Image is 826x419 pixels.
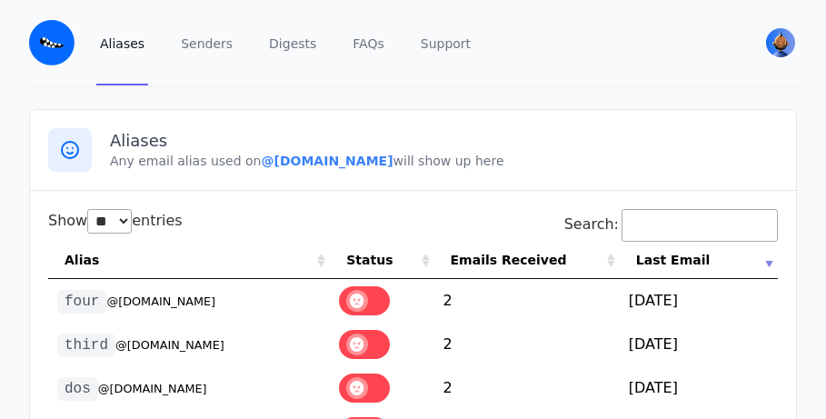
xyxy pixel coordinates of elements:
input: Search: [622,209,778,242]
code: third [57,334,115,357]
p: Any email alias used on will show up here [110,152,778,170]
td: [DATE] [620,323,778,366]
select: Showentries [87,209,132,234]
img: Email Monster [29,20,75,65]
td: 2 [434,279,620,323]
code: four [57,290,106,314]
td: 2 [434,366,620,410]
button: User menu [764,26,797,59]
img: teridirth's Avatar [766,28,795,57]
td: 2 [434,323,620,366]
h3: Aliases [110,130,778,152]
small: @[DOMAIN_NAME] [98,382,207,395]
td: [DATE] [620,279,778,323]
label: Show entries [48,212,183,229]
td: [DATE] [620,366,778,410]
th: Last Email: activate to sort column ascending [620,242,778,279]
small: @[DOMAIN_NAME] [106,294,215,308]
small: @[DOMAIN_NAME] [115,338,224,352]
b: @[DOMAIN_NAME] [261,154,393,168]
th: Status: activate to sort column ascending [330,242,433,279]
th: Alias: activate to sort column ascending [48,242,330,279]
th: Emails Received: activate to sort column ascending [434,242,620,279]
label: Search: [564,215,778,233]
code: dos [57,377,98,401]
